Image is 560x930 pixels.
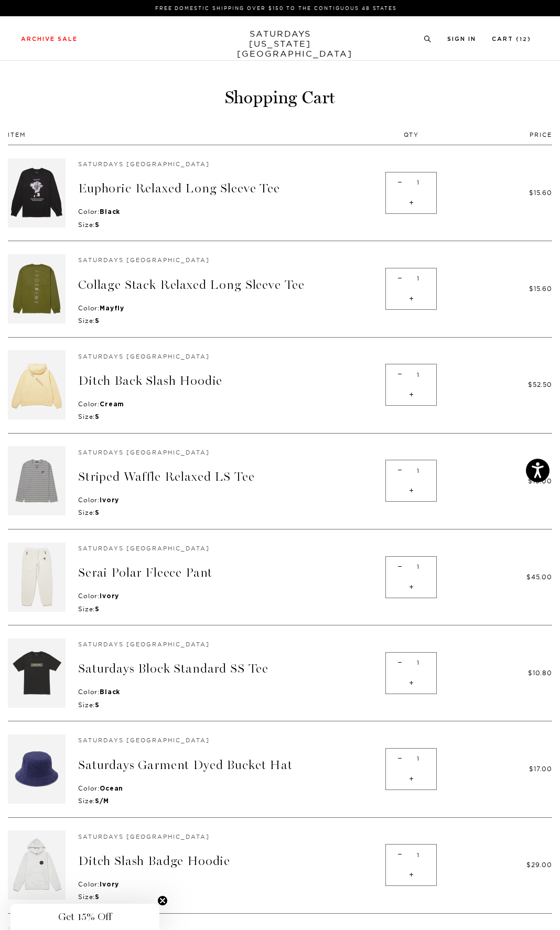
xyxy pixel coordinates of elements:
[100,881,119,888] strong: Ivory
[8,86,552,109] h1: Shopping Cart
[95,318,100,324] strong: S
[8,446,66,515] img: Ivory | Striped Waffle Relaxed LS Tee
[393,845,407,865] span: -
[526,573,552,581] span: $45.00
[529,285,552,293] span: $15.60
[447,36,476,42] a: Sign In
[157,895,168,906] button: Close teaser
[78,256,380,264] h5: Saturdays [GEOGRAPHIC_DATA]
[237,29,324,59] a: SATURDAYS[US_STATE][GEOGRAPHIC_DATA]
[58,911,112,923] span: Get 15% Off
[404,577,418,598] span: +
[78,592,380,601] p: Color:
[520,37,527,42] small: 12
[404,481,418,501] span: +
[78,317,380,326] p: Size:
[78,545,380,552] h5: Saturdays [GEOGRAPHIC_DATA]
[95,222,100,228] strong: S
[78,509,380,517] p: Size:
[8,830,66,900] img: Ivory | Ditch Slash Badge Hoodie
[100,593,119,599] strong: Ivory
[78,469,254,484] a: Striped Waffle Relaxed LS Tee
[78,661,268,676] a: Saturdays Block Standard SS Tee
[78,880,380,889] p: Color:
[10,904,159,930] div: Get 15% OffClose teaser
[78,797,380,806] p: Size:
[95,894,100,900] strong: S
[78,641,380,648] h5: Saturdays [GEOGRAPHIC_DATA]
[404,673,418,694] span: +
[492,36,531,42] a: Cart (12)
[404,193,418,213] span: +
[78,373,222,388] a: Ditch Back Slash Hoodie
[404,289,418,309] span: +
[78,833,380,840] h5: Saturdays [GEOGRAPHIC_DATA]
[78,400,380,409] p: Color:
[78,353,380,360] h5: Saturdays [GEOGRAPHIC_DATA]
[78,208,380,217] p: Color:
[100,209,120,215] strong: Black
[393,172,407,193] span: -
[78,605,380,614] p: Size:
[78,737,380,744] h5: Saturdays [GEOGRAPHIC_DATA]
[95,606,100,612] strong: S
[100,785,123,792] strong: Ocean
[78,160,380,168] h5: Saturdays [GEOGRAPHIC_DATA]
[95,798,109,804] strong: S/M
[8,543,66,612] img: Ivory | Serai Polar Fleece Pant | Saturdays NYC
[78,701,380,710] p: Size:
[393,364,407,385] span: -
[529,189,552,197] span: $15.60
[95,414,100,420] strong: S
[78,853,230,869] a: Ditch Slash Badge Hoodie
[78,784,380,793] p: Color:
[78,221,380,230] p: Size:
[393,557,407,577] span: -
[78,181,280,196] a: Euphoric Relaxed Long Sleeve Tee
[78,277,305,293] a: Collage Stack Relaxed Long Sleeve Tee
[8,639,66,708] img: Black | Saturdays Block Standard SS Tee
[526,861,552,869] span: $29.00
[393,749,407,769] span: -
[8,350,66,419] img: Cream | Ditch Back Slash Hoodie | Saturdays NYC
[8,734,66,804] img: Ocean | Saturdays Garment Dyed Bucket Hat
[529,765,552,773] span: $17.00
[380,125,442,145] th: Qty
[78,304,380,313] p: Color:
[78,758,293,773] a: Saturdays Garment Dyed Bucket Hat
[21,36,78,42] a: Archive Sale
[78,449,380,456] h5: Saturdays [GEOGRAPHIC_DATA]
[393,460,407,481] span: -
[404,865,418,885] span: +
[78,496,380,505] p: Color:
[95,702,100,708] strong: S
[528,381,552,388] span: $52.50
[100,689,120,695] strong: Black
[100,305,124,311] strong: Mayfly
[100,401,124,407] strong: Cream
[404,385,418,405] span: +
[100,497,119,503] strong: Ivory
[95,510,100,516] strong: S
[78,688,380,697] p: Color:
[442,125,552,145] th: Price
[528,477,552,485] span: $19.00
[8,125,380,145] th: Item
[393,653,407,673] span: -
[78,413,380,421] p: Size:
[78,893,380,902] p: Size:
[25,4,527,12] p: FREE DOMESTIC SHIPPING OVER $150 TO THE CONTIGUOUS 48 STATES
[8,158,66,228] img: Black | Euphoric Relaxed Long Sleeve Tee | Saturdays NYC
[78,565,212,580] a: Serai Polar Fleece Pant
[404,769,418,790] span: +
[528,669,552,677] span: $10.80
[8,254,66,323] img: Mayfly | Collage Stack Relaxed Long Sleeve Tee | Saturdays NYC
[393,268,407,289] span: -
